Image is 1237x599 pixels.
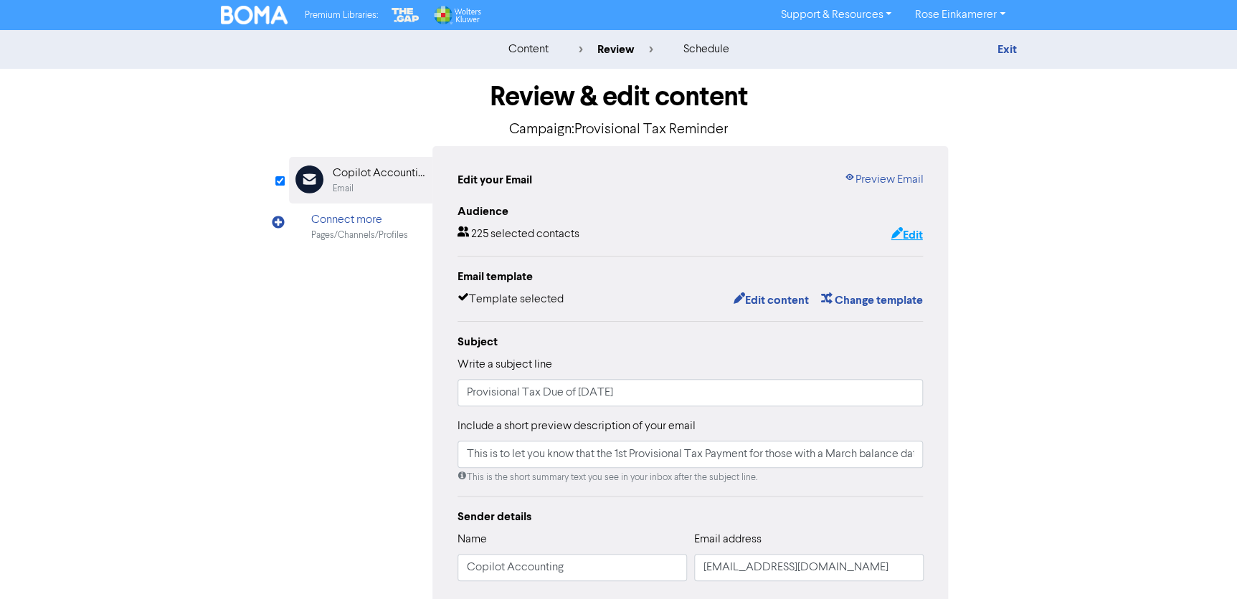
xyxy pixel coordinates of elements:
div: Subject [458,333,924,350]
button: Edit content [732,291,809,310]
label: Write a subject line [458,356,552,373]
img: BOMA Logo [221,6,288,24]
div: Sender details [458,508,924,525]
div: Connect more [311,211,408,229]
div: Edit your Email [458,171,532,188]
a: Support & Resources [769,4,903,27]
a: Exit [997,42,1016,57]
div: review [578,41,653,58]
div: Audience [458,203,924,220]
img: The Gap [389,6,421,24]
div: schedule [683,41,729,58]
div: Copilot AccountingEmail [289,157,432,203]
div: Copilot Accounting [333,165,425,182]
iframe: Chat Widget [1057,444,1237,599]
div: This is the short summary text you see in your inbox after the subject line. [458,471,924,484]
span: Premium Libraries: [305,11,378,20]
div: 225 selected contacts [458,226,579,244]
label: Name [458,531,487,548]
p: Campaign: Provisional Tax Reminder [289,119,949,140]
button: Edit [890,226,923,244]
a: Preview Email [843,171,923,188]
div: content [508,41,548,58]
img: Wolters Kluwer [432,6,481,24]
a: Rose Einkamerer [903,4,1016,27]
h1: Review & edit content [289,80,949,113]
div: Email template [458,268,924,285]
div: Connect morePages/Channels/Profiles [289,203,432,250]
label: Email address [694,531,762,548]
label: Include a short preview description of your email [458,418,696,435]
div: Template selected [458,291,564,310]
div: Email [333,182,354,196]
div: Pages/Channels/Profiles [311,229,408,242]
button: Change template [820,291,923,310]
